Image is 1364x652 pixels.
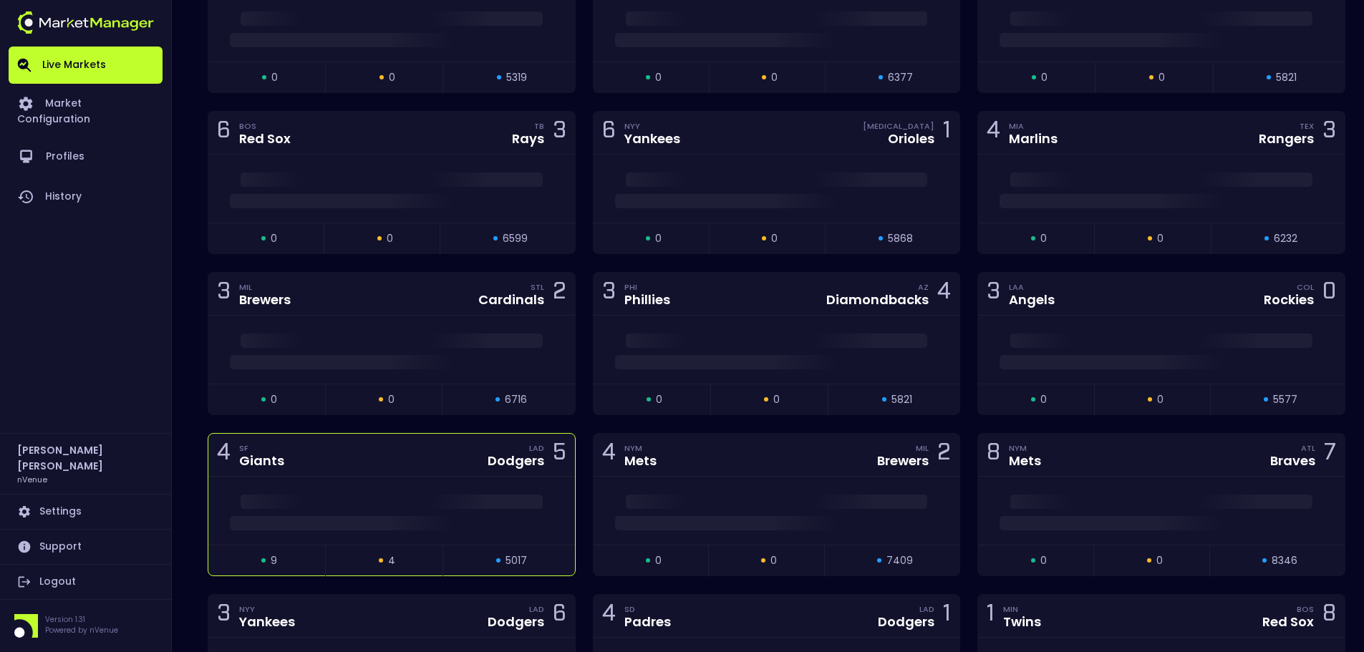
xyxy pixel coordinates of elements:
[505,392,527,407] span: 6716
[1322,603,1336,629] div: 8
[388,392,395,407] span: 0
[217,442,231,468] div: 4
[888,231,913,246] span: 5868
[534,120,544,132] div: TB
[239,281,291,293] div: MIL
[937,281,951,307] div: 4
[1272,553,1297,568] span: 8346
[503,231,528,246] span: 6599
[239,120,291,132] div: BOS
[919,603,934,615] div: LAD
[655,70,662,85] span: 0
[239,442,284,454] div: SF
[9,84,163,137] a: Market Configuration
[9,495,163,529] a: Settings
[239,132,291,145] div: Red Sox
[918,281,929,293] div: AZ
[943,120,951,146] div: 1
[987,442,1000,468] div: 8
[987,603,995,629] div: 1
[624,132,680,145] div: Yankees
[1003,603,1041,615] div: MIN
[529,442,544,454] div: LAD
[1009,454,1041,467] div: Mets
[239,454,284,467] div: Giants
[1264,293,1314,306] div: Rockies
[1273,392,1297,407] span: 5577
[9,530,163,564] a: Support
[1157,231,1164,246] span: 0
[239,293,291,306] div: Brewers
[602,120,616,146] div: 6
[624,603,671,615] div: SD
[1276,70,1297,85] span: 5821
[1157,392,1164,407] span: 0
[553,442,566,468] div: 5
[1159,70,1165,85] span: 0
[891,392,912,407] span: 5821
[1301,442,1315,454] div: ATL
[773,392,780,407] span: 0
[387,231,393,246] span: 0
[1259,132,1314,145] div: Rangers
[529,603,544,615] div: LAD
[1324,442,1336,468] div: 7
[388,553,395,568] span: 4
[239,603,295,615] div: NYY
[553,281,566,307] div: 2
[602,442,616,468] div: 4
[1009,281,1055,293] div: LAA
[624,293,670,306] div: Phillies
[17,11,154,34] img: logo
[1009,120,1058,132] div: MIA
[624,454,657,467] div: Mets
[602,281,616,307] div: 3
[9,614,163,638] div: Version 1.31Powered by nVenue
[624,120,680,132] div: NYY
[987,281,1000,307] div: 3
[9,137,163,177] a: Profiles
[1297,281,1314,293] div: COL
[1262,615,1314,628] div: Red Sox
[239,615,295,628] div: Yankees
[624,281,670,293] div: PHI
[1009,132,1058,145] div: Marlins
[937,442,951,468] div: 2
[506,553,527,568] span: 5017
[655,553,662,568] span: 0
[1274,231,1297,246] span: 6232
[17,474,47,485] h3: nVenue
[1322,120,1336,146] div: 3
[863,120,934,132] div: [MEDICAL_DATA]
[9,47,163,84] a: Live Markets
[9,565,163,599] a: Logout
[624,442,657,454] div: NYM
[770,553,777,568] span: 0
[943,603,951,629] div: 1
[655,231,662,246] span: 0
[9,177,163,217] a: History
[512,132,544,145] div: Rays
[1270,454,1315,467] div: Braves
[478,293,544,306] div: Cardinals
[17,442,154,474] h2: [PERSON_NAME] [PERSON_NAME]
[1003,615,1041,628] div: Twins
[886,553,913,568] span: 7409
[1009,293,1055,306] div: Angels
[45,614,118,625] p: Version 1.31
[217,120,231,146] div: 6
[271,70,278,85] span: 0
[1009,442,1041,454] div: NYM
[1040,553,1047,568] span: 0
[771,231,778,246] span: 0
[602,603,616,629] div: 4
[916,442,929,454] div: MIL
[553,120,566,146] div: 3
[987,120,1000,146] div: 4
[271,553,277,568] span: 9
[1297,603,1314,615] div: BOS
[888,70,913,85] span: 6377
[271,392,277,407] span: 0
[826,293,929,306] div: Diamondbacks
[656,392,662,407] span: 0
